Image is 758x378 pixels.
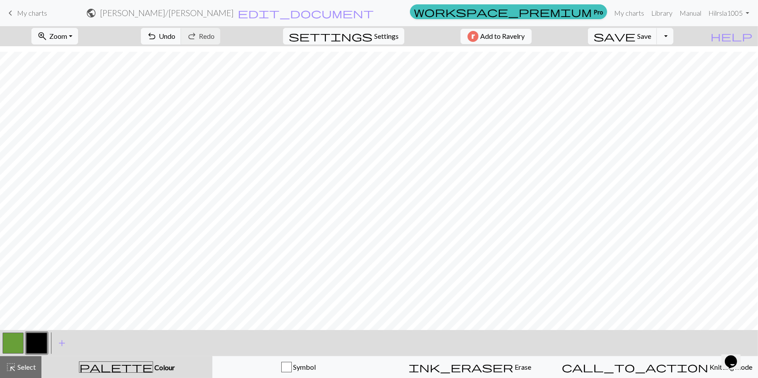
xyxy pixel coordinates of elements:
span: call_to_action [562,361,708,373]
span: help [710,30,752,42]
h2: [PERSON_NAME] / [PERSON_NAME] [100,8,234,18]
span: edit_document [238,7,374,19]
a: My charts [611,4,648,22]
button: Symbol [212,356,384,378]
span: palette [79,361,153,373]
a: Manual [676,4,705,22]
span: Erase [514,363,532,371]
span: Symbol [292,363,316,371]
span: Zoom [49,32,67,40]
a: Hilrsla1005 [705,4,753,22]
button: Knitting mode [556,356,758,378]
span: Save [637,32,651,40]
button: Add to Ravelry [461,29,532,44]
span: save [594,30,635,42]
span: add [57,337,67,349]
span: workspace_premium [414,6,592,18]
span: Settings [374,31,399,41]
a: Pro [410,4,607,19]
span: settings [289,30,372,42]
button: SettingsSettings [283,28,404,44]
span: Add to Ravelry [480,31,525,42]
span: Knitting mode [708,363,752,371]
a: My charts [5,6,47,20]
span: highlight_alt [6,361,16,373]
span: Undo [159,32,175,40]
span: My charts [17,9,47,17]
span: zoom_in [37,30,48,42]
a: Library [648,4,676,22]
iframe: chat widget [721,343,749,369]
img: Ravelry [468,31,478,42]
span: Colour [153,363,175,371]
span: undo [147,30,157,42]
button: Erase [384,356,556,378]
span: Select [16,363,36,371]
button: Undo [141,28,181,44]
button: Zoom [31,28,78,44]
span: public [86,7,96,19]
span: ink_eraser [409,361,514,373]
button: Colour [41,356,212,378]
span: keyboard_arrow_left [5,7,16,19]
button: Save [588,28,657,44]
i: Settings [289,31,372,41]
